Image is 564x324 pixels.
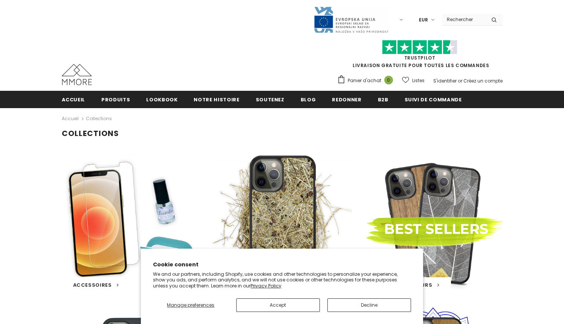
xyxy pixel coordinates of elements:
button: Decline [327,298,411,312]
span: Listes [412,77,425,84]
a: Listes [402,74,425,87]
span: Manage preferences [167,302,214,308]
a: Accueil [62,114,79,123]
a: Suivi de commande [405,91,462,108]
span: soutenez [256,96,284,103]
span: Redonner [332,96,361,103]
span: Notre histoire [194,96,239,103]
span: Accessoires [73,281,112,289]
a: Blog [301,91,316,108]
a: Redonner [332,91,361,108]
span: Produits [101,96,130,103]
a: Meilleurs vendeurs [374,281,440,289]
span: Panier d'achat [348,77,381,84]
a: B2B [378,91,388,108]
a: Notre histoire [194,91,239,108]
a: Lookbook [146,91,177,108]
a: soutenez [256,91,284,108]
p: We and our partners, including Shopify, use cookies and other technologies to personalize your ex... [153,271,411,289]
span: LIVRAISON GRATUITE POUR TOUTES LES COMMANDES [337,43,503,69]
span: Lookbook [146,96,177,103]
img: Faites confiance aux étoiles pilotes [382,40,457,55]
span: Accueil [62,96,86,103]
button: Manage preferences [153,298,228,312]
h1: Collections [62,129,503,138]
a: Javni Razpis [313,16,389,23]
h2: Cookie consent [153,261,411,269]
a: Privacy Policy [251,283,281,289]
span: Collections [86,114,112,123]
img: Cas MMORE [62,64,92,85]
a: Accessoires [73,281,119,289]
span: or [458,78,462,84]
a: S'identifier [433,78,457,84]
span: 0 [384,76,393,84]
button: Accept [236,298,320,312]
a: Produits [101,91,130,108]
span: EUR [419,16,428,24]
a: Accueil [62,91,86,108]
span: B2B [378,96,388,103]
input: Search Site [442,14,486,25]
a: TrustPilot [404,55,436,61]
a: Panier d'achat 0 [337,75,397,86]
a: Créez un compte [463,78,503,84]
img: Javni Razpis [313,6,389,34]
span: Suivi de commande [405,96,462,103]
span: Blog [301,96,316,103]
